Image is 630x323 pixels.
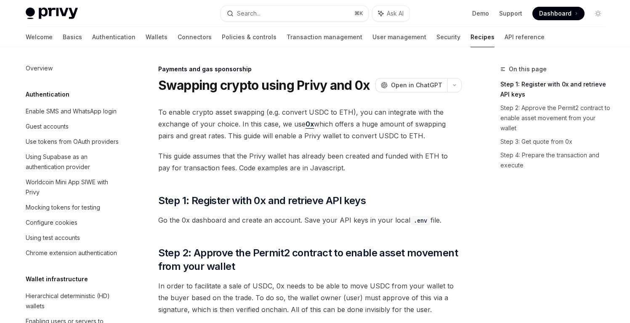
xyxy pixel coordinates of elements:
a: Chrome extension authentication [19,245,127,261]
a: Use tokens from OAuth providers [19,134,127,149]
div: Using test accounts [26,233,80,243]
a: Wallets [146,27,167,47]
span: Go the 0x dashboard and create an account. Save your API keys in your local file. [158,214,462,226]
a: Using Supabase as an authentication provider [19,149,127,175]
div: Hierarchical deterministic (HD) wallets [26,291,122,311]
a: Policies & controls [222,27,276,47]
div: Mocking tokens for testing [26,202,100,213]
span: Ask AI [387,9,404,18]
h5: Wallet infrastructure [26,274,88,284]
div: Overview [26,63,53,73]
a: Connectors [178,27,212,47]
a: Recipes [471,27,494,47]
a: Step 3: Get quote from 0x [500,135,611,148]
a: Step 4: Prepare the transaction and execute [500,148,611,172]
button: Ask AI [372,6,409,21]
a: Support [499,9,522,18]
a: Worldcoin Mini App SIWE with Privy [19,175,127,200]
a: Configure cookies [19,215,127,230]
div: Enable SMS and WhatsApp login [26,106,117,116]
a: User management [372,27,426,47]
div: Payments and gas sponsorship [158,65,462,73]
a: Security [436,27,460,47]
a: Dashboard [532,7,585,20]
h5: Authentication [26,89,69,100]
button: Toggle dark mode [591,7,605,20]
a: API reference [505,27,545,47]
button: Open in ChatGPT [375,78,447,92]
span: Dashboard [539,9,572,18]
div: Chrome extension authentication [26,248,117,258]
span: To enable crypto asset swapping (e.g. convert USDC to ETH), you can integrate with the exchange o... [158,106,462,142]
a: Step 1: Register with 0x and retrieve API keys [500,78,611,101]
a: Overview [19,61,127,76]
a: Guest accounts [19,119,127,134]
a: Demo [472,9,489,18]
span: Step 1: Register with 0x and retrieve API keys [158,194,366,207]
a: Basics [63,27,82,47]
img: light logo [26,8,78,19]
a: Mocking tokens for testing [19,200,127,215]
span: In order to facilitate a sale of USDC, 0x needs to be able to move USDC from your wallet to the b... [158,280,462,315]
div: Configure cookies [26,218,77,228]
span: ⌘ K [354,10,363,17]
div: Using Supabase as an authentication provider [26,152,122,172]
span: Open in ChatGPT [391,81,442,89]
div: Guest accounts [26,121,69,132]
div: Search... [237,8,261,19]
span: Step 2: Approve the Permit2 contract to enable asset movement from your wallet [158,246,462,273]
a: Welcome [26,27,53,47]
code: .env [410,216,431,225]
a: Hierarchical deterministic (HD) wallets [19,288,127,314]
a: Using test accounts [19,230,127,245]
a: Step 2: Approve the Permit2 contract to enable asset movement from your wallet [500,101,611,135]
a: Transaction management [287,27,362,47]
a: Authentication [92,27,136,47]
button: Search...⌘K [221,6,368,21]
div: Worldcoin Mini App SIWE with Privy [26,177,122,197]
span: This guide assumes that the Privy wallet has already been created and funded with ETH to pay for ... [158,150,462,174]
h1: Swapping crypto using Privy and 0x [158,78,370,93]
a: Enable SMS and WhatsApp login [19,104,127,119]
span: On this page [509,64,547,74]
div: Use tokens from OAuth providers [26,137,119,147]
a: 0x [306,120,314,129]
